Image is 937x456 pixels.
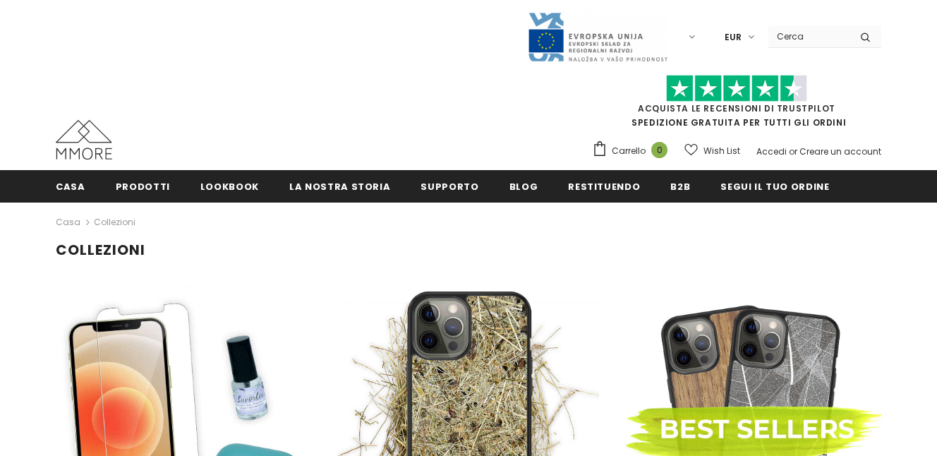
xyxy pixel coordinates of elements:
span: Blog [509,180,538,193]
a: Acquista le recensioni di TrustPilot [638,102,835,114]
a: Carrello 0 [592,140,675,162]
span: B2B [670,180,690,193]
a: Blog [509,170,538,202]
input: Search Site [768,26,850,47]
a: Creare un account [799,145,881,157]
span: Lookbook [200,180,259,193]
a: Wish List [684,138,740,163]
a: B2B [670,170,690,202]
span: supporto [421,180,478,193]
span: Casa [56,180,85,193]
a: Javni Razpis [527,30,668,42]
a: Accedi [756,145,787,157]
span: Wish List [703,144,740,158]
span: Collezioni [94,214,135,231]
span: Carrello [612,144,646,158]
span: Segui il tuo ordine [720,180,829,193]
a: supporto [421,170,478,202]
a: Restituendo [568,170,640,202]
span: EUR [725,30,742,44]
a: Casa [56,214,80,231]
img: Casi MMORE [56,120,112,160]
img: Fidati di Pilot Stars [666,75,807,102]
span: La nostra storia [289,180,390,193]
span: Restituendo [568,180,640,193]
span: or [789,145,797,157]
a: La nostra storia [289,170,390,202]
h1: Collezioni [56,241,881,259]
span: 0 [651,142,667,158]
span: SPEDIZIONE GRATUITA PER TUTTI GLI ORDINI [592,81,881,128]
a: Lookbook [200,170,259,202]
span: Prodotti [116,180,170,193]
a: Segui il tuo ordine [720,170,829,202]
a: Casa [56,170,85,202]
img: Javni Razpis [527,11,668,63]
a: Prodotti [116,170,170,202]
